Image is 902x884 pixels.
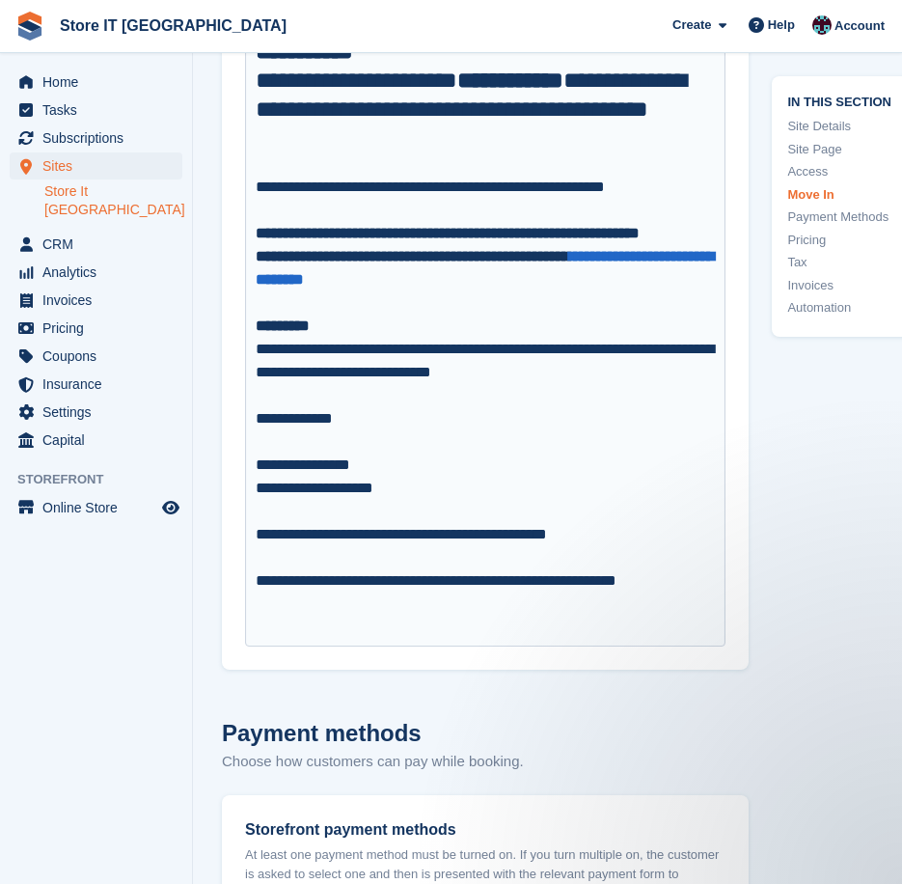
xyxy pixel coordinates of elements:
[10,427,182,454] a: menu
[222,716,749,751] h2: Payment methods
[10,69,182,96] a: menu
[42,427,158,454] span: Capital
[222,751,749,773] p: Choose how customers can pay while booking.
[42,494,158,521] span: Online Store
[834,16,885,36] span: Account
[42,371,158,398] span: Insurance
[42,69,158,96] span: Home
[672,15,711,35] span: Create
[159,496,182,519] a: Preview store
[42,315,158,342] span: Pricing
[10,124,182,152] a: menu
[10,152,182,180] a: menu
[10,494,182,521] a: menu
[42,124,158,152] span: Subscriptions
[52,10,294,41] a: Store IT [GEOGRAPHIC_DATA]
[42,259,158,286] span: Analytics
[10,399,182,426] a: menu
[42,399,158,426] span: Settings
[10,287,182,314] a: menu
[10,343,182,370] a: menu
[10,231,182,258] a: menu
[245,818,725,842] div: Storefront payment methods
[10,97,182,124] a: menu
[812,15,832,35] img: James Campbell Adamson
[768,15,795,35] span: Help
[42,97,158,124] span: Tasks
[10,315,182,342] a: menu
[17,470,192,489] span: Storefront
[42,152,158,180] span: Sites
[10,371,182,398] a: menu
[42,343,158,370] span: Coupons
[42,287,158,314] span: Invoices
[44,182,182,219] a: Store It [GEOGRAPHIC_DATA]
[15,12,44,41] img: stora-icon-8386f47178a22dfd0bd8f6a31ec36ba5ce8667c1dd55bd0f319d3a0aa187defe.svg
[10,259,182,286] a: menu
[42,231,158,258] span: CRM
